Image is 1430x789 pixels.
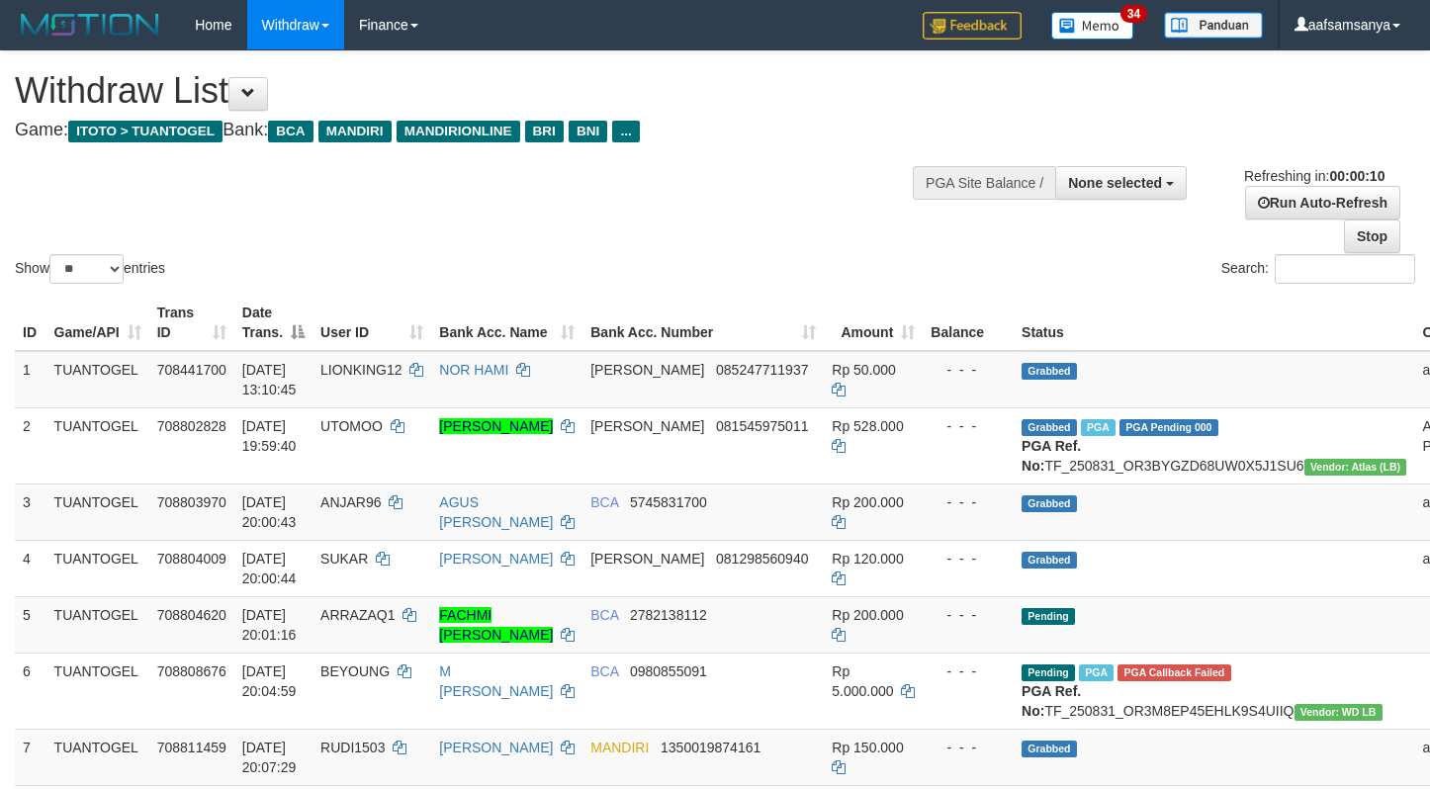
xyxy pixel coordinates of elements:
[590,494,618,510] span: BCA
[716,418,808,434] span: Copy 081545975011 to clipboard
[1051,12,1134,40] img: Button%20Memo.svg
[590,362,704,378] span: [PERSON_NAME]
[318,121,392,142] span: MANDIRI
[439,494,553,530] a: AGUS [PERSON_NAME]
[832,494,903,510] span: Rp 200.000
[1022,363,1077,380] span: Grabbed
[1329,168,1385,184] strong: 00:00:10
[1022,608,1075,625] span: Pending
[630,663,707,679] span: Copy 0980855091 to clipboard
[931,492,1006,512] div: - - -
[832,418,903,434] span: Rp 528.000
[242,494,297,530] span: [DATE] 20:00:43
[15,729,46,785] td: 7
[15,10,165,40] img: MOTION_logo.png
[931,416,1006,436] div: - - -
[590,418,704,434] span: [PERSON_NAME]
[832,607,903,623] span: Rp 200.000
[716,551,808,567] span: Copy 081298560940 to clipboard
[931,605,1006,625] div: - - -
[1244,168,1385,184] span: Refreshing in:
[46,483,149,540] td: TUANTOGEL
[1022,683,1081,719] b: PGA Ref. No:
[439,663,553,699] a: M [PERSON_NAME]
[15,407,46,483] td: 2
[15,295,46,351] th: ID
[242,418,297,454] span: [DATE] 19:59:40
[1295,704,1383,721] span: Vendor URL: https://dashboard.q2checkout.com/secure
[46,295,149,351] th: Game/API: activate to sort column ascending
[931,549,1006,569] div: - - -
[1304,459,1407,476] span: Vendor URL: https://dashboard.q2checkout.com/secure
[832,663,893,699] span: Rp 5.000.000
[46,653,149,729] td: TUANTOGEL
[46,596,149,653] td: TUANTOGEL
[931,738,1006,757] div: - - -
[1079,664,1114,681] span: Marked by aafdream
[1120,5,1147,23] span: 34
[439,607,553,643] a: FACHMI [PERSON_NAME]
[15,596,46,653] td: 5
[1344,219,1400,253] a: Stop
[46,729,149,785] td: TUANTOGEL
[1221,254,1415,284] label: Search:
[15,483,46,540] td: 3
[157,418,226,434] span: 708802828
[439,740,553,755] a: [PERSON_NAME]
[157,663,226,679] span: 708808676
[242,551,297,586] span: [DATE] 20:00:44
[1022,438,1081,474] b: PGA Ref. No:
[590,607,618,623] span: BCA
[923,12,1022,40] img: Feedback.jpg
[46,351,149,408] td: TUANTOGEL
[1055,166,1187,200] button: None selected
[931,661,1006,681] div: - - -
[234,295,313,351] th: Date Trans.: activate to sort column descending
[1022,664,1075,681] span: Pending
[1164,12,1263,39] img: panduan.png
[15,254,165,284] label: Show entries
[923,295,1014,351] th: Balance
[590,740,649,755] span: MANDIRI
[46,540,149,596] td: TUANTOGEL
[630,607,707,623] span: Copy 2782138112 to clipboard
[320,607,395,623] span: ARRAZAQ1
[157,607,226,623] span: 708804620
[320,740,385,755] span: RUDI1503
[149,295,234,351] th: Trans ID: activate to sort column ascending
[661,740,760,755] span: Copy 1350019874161 to clipboard
[590,551,704,567] span: [PERSON_NAME]
[612,121,639,142] span: ...
[439,362,508,378] a: NOR HAMI
[716,362,808,378] span: Copy 085247711937 to clipboard
[242,607,297,643] span: [DATE] 20:01:16
[320,362,402,378] span: LIONKING12
[320,418,383,434] span: UTOMOO
[824,295,923,351] th: Amount: activate to sort column ascending
[242,362,297,397] span: [DATE] 13:10:45
[46,407,149,483] td: TUANTOGEL
[931,360,1006,380] div: - - -
[313,295,431,351] th: User ID: activate to sort column ascending
[157,494,226,510] span: 708803970
[913,166,1055,200] div: PGA Site Balance /
[1081,419,1116,436] span: Marked by aafdream
[1022,741,1077,757] span: Grabbed
[1014,653,1414,729] td: TF_250831_OR3M8EP45EHLK9S4UIIQ
[439,551,553,567] a: [PERSON_NAME]
[68,121,223,142] span: ITOTO > TUANTOGEL
[157,740,226,755] span: 708811459
[431,295,582,351] th: Bank Acc. Name: activate to sort column ascending
[630,494,707,510] span: Copy 5745831700 to clipboard
[1117,664,1230,681] span: PGA Error
[1014,407,1414,483] td: TF_250831_OR3BYGZD68UW0X5J1SU6
[1119,419,1218,436] span: PGA Pending
[15,351,46,408] td: 1
[1022,552,1077,569] span: Grabbed
[832,740,903,755] span: Rp 150.000
[590,663,618,679] span: BCA
[157,362,226,378] span: 708441700
[320,494,381,510] span: ANJAR96
[1275,254,1415,284] input: Search:
[1022,495,1077,512] span: Grabbed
